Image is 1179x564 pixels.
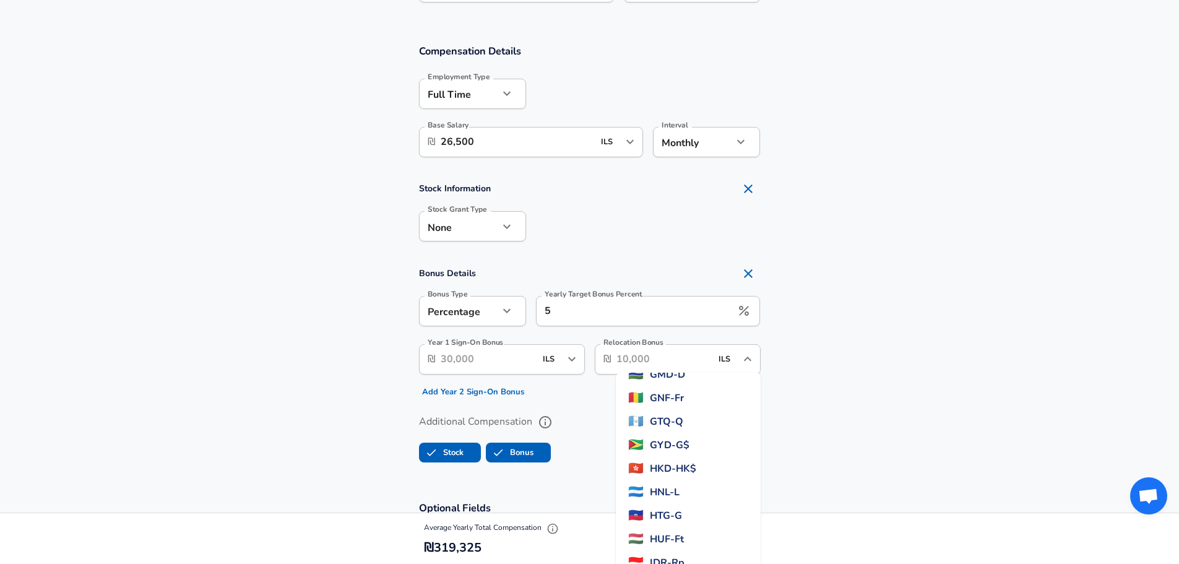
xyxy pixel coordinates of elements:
[419,211,499,241] div: None
[486,443,551,462] button: BonusBonus
[428,290,468,298] label: Bonus Type
[563,350,581,368] button: Open
[419,79,499,109] div: Full Time
[597,132,622,152] input: USD
[486,441,510,464] span: Bonus
[628,412,644,431] span: 🇬🇹
[419,383,527,402] button: Add Year 2 Sign-On Bonus
[545,290,642,298] label: Yearly Target Bonus Percent
[715,350,740,369] input: USD
[628,530,644,549] span: 🇭🇺
[536,296,732,326] input: 5
[419,296,499,326] div: Percentage
[419,44,761,58] h3: Compensation Details
[736,176,761,201] button: Remove Section
[650,391,684,406] span: GNF - Fr
[628,506,644,525] span: 🇭🇹
[650,367,685,382] span: GMD - D
[539,350,564,369] input: USD
[419,412,761,433] label: Additional Compensation
[419,176,761,201] h4: Stock Information
[650,414,683,429] span: GTQ - Q
[428,73,490,80] label: Employment Type
[628,365,644,384] span: 🇬🇲
[420,441,443,464] span: Stock
[603,339,663,346] label: Relocation Bonus
[628,483,644,501] span: 🇭🇳
[441,344,535,375] input: 30,000
[650,461,696,476] span: HKD - HK$
[628,436,644,454] span: 🇬🇾
[424,523,562,533] span: Average Yearly Total Compensation
[628,459,644,478] span: 🇭🇰
[650,508,682,523] span: HTG - G
[428,121,469,129] label: Base Salary
[419,443,481,462] button: StockStock
[650,485,680,500] span: HNL - L
[736,261,761,286] button: Remove Section
[486,441,533,464] label: Bonus
[628,389,644,407] span: 🇬🇳
[1130,477,1167,514] div: Open chat
[650,438,689,453] span: GYD - G$
[428,339,503,346] label: Year 1 Sign-On Bonus
[650,532,684,547] span: HUF - Ft
[419,501,761,515] h3: Optional Fields
[739,350,756,368] button: Close
[653,127,733,157] div: Monthly
[535,412,556,433] button: help
[662,121,688,129] label: Interval
[616,344,711,375] input: 10,000
[419,261,761,286] h4: Bonus Details
[420,441,464,464] label: Stock
[621,133,639,150] button: Open
[428,206,487,213] label: Stock Grant Type
[441,127,594,157] input: 100,000
[543,519,562,538] button: Explain Total Compensation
